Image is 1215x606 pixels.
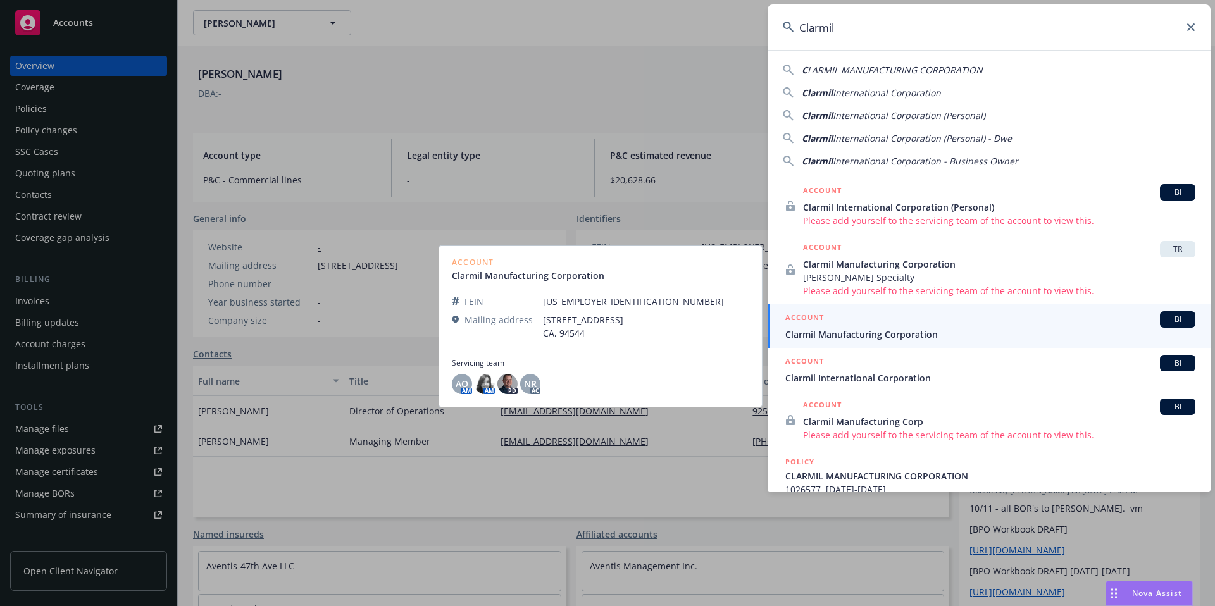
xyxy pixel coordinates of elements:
[803,428,1195,442] span: Please add yourself to the servicing team of the account to view this.
[833,109,985,121] span: International Corporation (Personal)
[785,469,1195,483] span: CLARMIL MANUFACTURING CORPORATION
[833,155,1018,167] span: International Corporation - Business Owner
[803,415,1195,428] span: Clarmil Manufacturing Corp
[1165,187,1190,198] span: BI
[1165,244,1190,255] span: TR
[768,348,1211,392] a: ACCOUNTBIClarmil International Corporation
[1165,401,1190,412] span: BI
[768,4,1211,50] input: Search...
[768,234,1211,304] a: ACCOUNTTRClarmil Manufacturing Corporation[PERSON_NAME] SpecialtyPlease add yourself to the servi...
[807,64,983,76] span: LARMIL MANUFACTURING CORPORATION
[1106,581,1122,605] div: Drag to move
[1106,581,1193,606] button: Nova Assist
[768,304,1211,348] a: ACCOUNTBIClarmil Manufacturing Corporation
[833,87,941,99] span: International Corporation
[803,257,1195,271] span: Clarmil Manufacturing Corporation
[785,455,814,468] h5: POLICY
[785,355,824,370] h5: ACCOUNT
[1165,314,1190,325] span: BI
[803,399,842,414] h5: ACCOUNT
[768,177,1211,234] a: ACCOUNTBIClarmil International Corporation (Personal)Please add yourself to the servicing team of...
[785,328,1195,341] span: Clarmil Manufacturing Corporation
[802,155,833,167] span: Clarmil
[1165,357,1190,369] span: BI
[802,132,833,144] span: Clarmil
[803,284,1195,297] span: Please add yourself to the servicing team of the account to view this.
[803,271,1195,284] span: [PERSON_NAME] Specialty
[833,132,1012,144] span: International Corporation (Personal) - Dwe
[1132,588,1182,598] span: Nova Assist
[768,448,1211,503] a: POLICYCLARMIL MANUFACTURING CORPORATION1026577, [DATE]-[DATE]
[802,64,807,76] span: C
[803,201,1195,214] span: Clarmil International Corporation (Personal)
[785,483,1195,496] span: 1026577, [DATE]-[DATE]
[802,87,833,99] span: Clarmil
[785,311,824,326] h5: ACCOUNT
[802,109,833,121] span: Clarmil
[803,184,842,199] h5: ACCOUNT
[803,214,1195,227] span: Please add yourself to the servicing team of the account to view this.
[768,392,1211,448] a: ACCOUNTBIClarmil Manufacturing CorpPlease add yourself to the servicing team of the account to vi...
[785,371,1195,385] span: Clarmil International Corporation
[803,241,842,256] h5: ACCOUNT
